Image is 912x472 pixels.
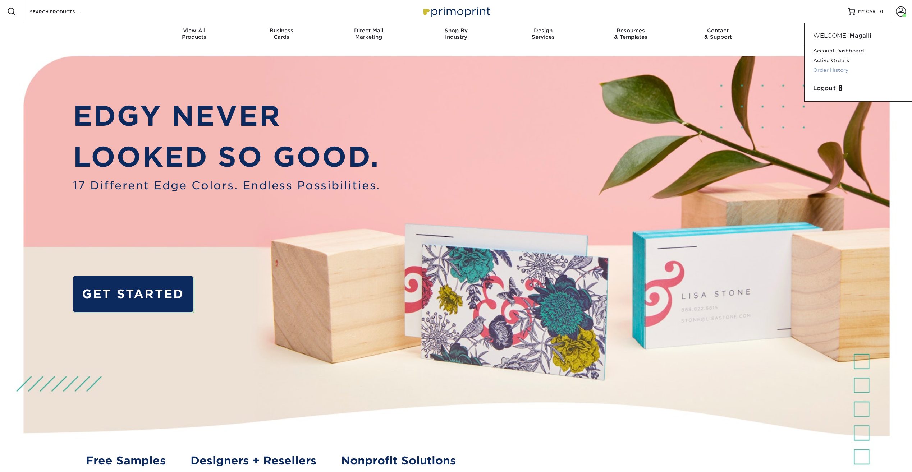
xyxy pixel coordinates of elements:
span: Design [500,27,587,34]
a: Resources& Templates [587,23,674,46]
span: Shop By [412,27,500,34]
span: 17 Different Edge Colors. Endless Possibilities. [73,177,380,194]
a: Nonprofit Solutions [341,453,456,469]
span: Business [238,27,325,34]
a: Active Orders [813,56,903,65]
div: Products [151,27,238,40]
a: GET STARTED [73,276,193,312]
a: Order History [813,65,903,75]
span: MY CART [858,9,879,15]
div: Marketing [325,27,412,40]
span: Resources [587,27,674,34]
div: Cards [238,27,325,40]
a: Logout [813,84,903,93]
a: Designers + Resellers [191,453,316,469]
span: 0 [880,9,883,14]
a: View AllProducts [151,23,238,46]
span: Welcome, [813,32,848,39]
a: Account Dashboard [813,46,903,56]
img: Primoprint [420,4,492,19]
a: Direct MailMarketing [325,23,412,46]
a: Shop ByIndustry [412,23,500,46]
div: & Templates [587,27,674,40]
a: BusinessCards [238,23,325,46]
span: Contact [674,27,762,34]
a: Contact& Support [674,23,762,46]
span: View All [151,27,238,34]
input: SEARCH PRODUCTS..... [29,7,99,16]
span: Direct Mail [325,27,412,34]
div: & Support [674,27,762,40]
p: LOOKED SO GOOD. [73,136,380,177]
div: Services [500,27,587,40]
span: Magalli [849,32,871,39]
div: Industry [412,27,500,40]
a: DesignServices [500,23,587,46]
p: EDGY NEVER [73,96,380,136]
